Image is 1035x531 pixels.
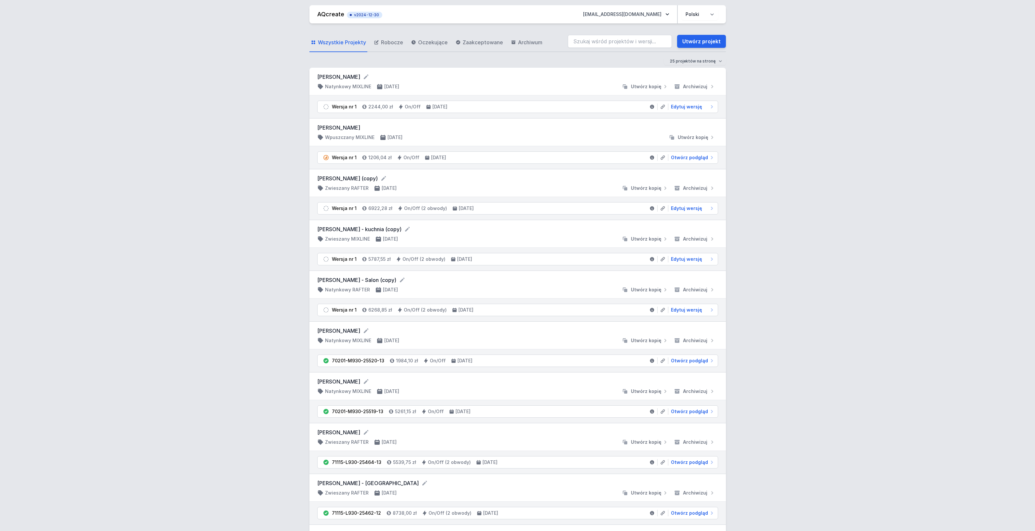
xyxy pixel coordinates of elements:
h4: 5261,15 zł [395,408,416,415]
h4: On/Off (2 obwody) [404,307,447,313]
span: Archiwizuj [683,236,707,242]
a: AQcreate [317,11,344,18]
h4: Zwieszany MIXLINE [325,236,370,242]
button: Archiwizuj [671,236,718,242]
img: pending.svg [323,154,329,161]
span: Archiwum [518,38,542,46]
button: Utwórz kopię [619,439,671,445]
h4: [DATE] [457,256,472,262]
button: Utwórz kopię [619,236,671,242]
span: Archiwizuj [683,388,707,395]
h4: On/Off [428,408,444,415]
h4: 6268,85 zł [368,307,392,313]
button: Archiwizuj [671,439,718,445]
h4: [DATE] [457,357,472,364]
h4: On/Off [430,357,446,364]
button: Utwórz kopię [619,388,671,395]
h4: 1206,04 zł [368,154,392,161]
button: Utwórz kopię [666,134,718,141]
button: Utwórz kopię [619,490,671,496]
form: [PERSON_NAME] [317,327,718,335]
h4: 6922,28 zł [368,205,392,212]
span: Archiwizuj [683,337,707,344]
h4: [DATE] [382,490,397,496]
h4: On/Off (2 obwody) [428,459,471,466]
a: Edytuj wersję [668,256,715,262]
h4: [DATE] [382,185,397,191]
span: Utwórz kopię [631,83,661,90]
h4: [DATE] [383,236,398,242]
select: Wybierz język [682,8,718,20]
span: Otwórz podgląd [671,510,708,516]
div: Wersja nr 1 [332,205,357,212]
h4: On/Off [405,104,421,110]
div: 71115-L930-25462-12 [332,510,381,516]
span: Utwórz kopię [631,439,661,445]
span: v2024-12-30 [350,12,379,18]
form: [PERSON_NAME] - Salon (copy) [317,276,718,284]
h3: [PERSON_NAME] [317,124,718,132]
h4: [DATE] [388,134,402,141]
h4: Natynkowy RAFTER [325,286,370,293]
div: Wersja nr 1 [332,154,357,161]
button: Edytuj nazwę projektu [399,277,405,283]
span: Edytuj wersję [671,307,702,313]
a: Edytuj wersję [668,104,715,110]
h4: [DATE] [431,154,446,161]
button: Archiwizuj [671,286,718,293]
h4: On/Off (2 obwody) [429,510,471,516]
h4: 1984,10 zł [396,357,418,364]
h4: 2244,00 zł [368,104,393,110]
a: Edytuj wersję [668,205,715,212]
span: Edytuj wersję [671,104,702,110]
h4: Zwieszany RAFTER [325,439,369,445]
div: Wersja nr 1 [332,307,357,313]
button: Edytuj nazwę projektu [363,429,369,436]
button: Archiwizuj [671,83,718,90]
form: [PERSON_NAME] - kuchnia (copy) [317,225,718,233]
h4: On/Off (2 obwody) [402,256,445,262]
h4: [DATE] [384,388,399,395]
span: Utwórz kopię [631,185,661,191]
button: Edytuj nazwę projektu [363,74,369,80]
h4: Natynkowy MIXLINE [325,337,371,344]
span: Otwórz podgląd [671,408,708,415]
a: Edytuj wersję [668,307,715,313]
span: Wszystkie Projekty [318,38,366,46]
h4: [DATE] [382,439,397,445]
h4: Natynkowy MIXLINE [325,388,371,395]
span: Archiwizuj [683,286,707,293]
h4: 5539,75 zł [393,459,416,466]
button: Edytuj nazwę projektu [421,480,428,486]
form: [PERSON_NAME] [317,428,718,436]
span: Utwórz kopię [631,337,661,344]
span: Otwórz podgląd [671,357,708,364]
h4: [DATE] [483,459,497,466]
h4: Natynkowy MIXLINE [325,83,371,90]
a: Otwórz podgląd [668,154,715,161]
span: Utwórz kopię [631,490,661,496]
button: Utwórz kopię [619,185,671,191]
h4: [DATE] [384,337,399,344]
span: Robocze [381,38,403,46]
h4: 8738,00 zł [393,510,417,516]
span: Edytuj wersję [671,205,702,212]
span: Archiwizuj [683,439,707,445]
h4: [DATE] [383,286,398,293]
span: Utwórz kopię [631,286,661,293]
button: [EMAIL_ADDRESS][DOMAIN_NAME] [578,8,674,20]
a: Otwórz podgląd [668,510,715,516]
button: Utwórz kopię [619,83,671,90]
form: [PERSON_NAME] (copy) [317,175,718,182]
span: Otwórz podgląd [671,459,708,466]
a: Otwórz podgląd [668,357,715,364]
h4: Zwieszany RAFTER [325,490,369,496]
a: Wszystkie Projekty [309,33,367,52]
h4: On/Off [403,154,419,161]
h4: Wpuszczany MIXLINE [325,134,375,141]
button: Edytuj nazwę projektu [404,226,411,232]
form: [PERSON_NAME] [317,378,718,385]
span: Archiwizuj [683,185,707,191]
input: Szukaj wśród projektów i wersji... [568,35,672,48]
h4: Zwieszany RAFTER [325,185,369,191]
